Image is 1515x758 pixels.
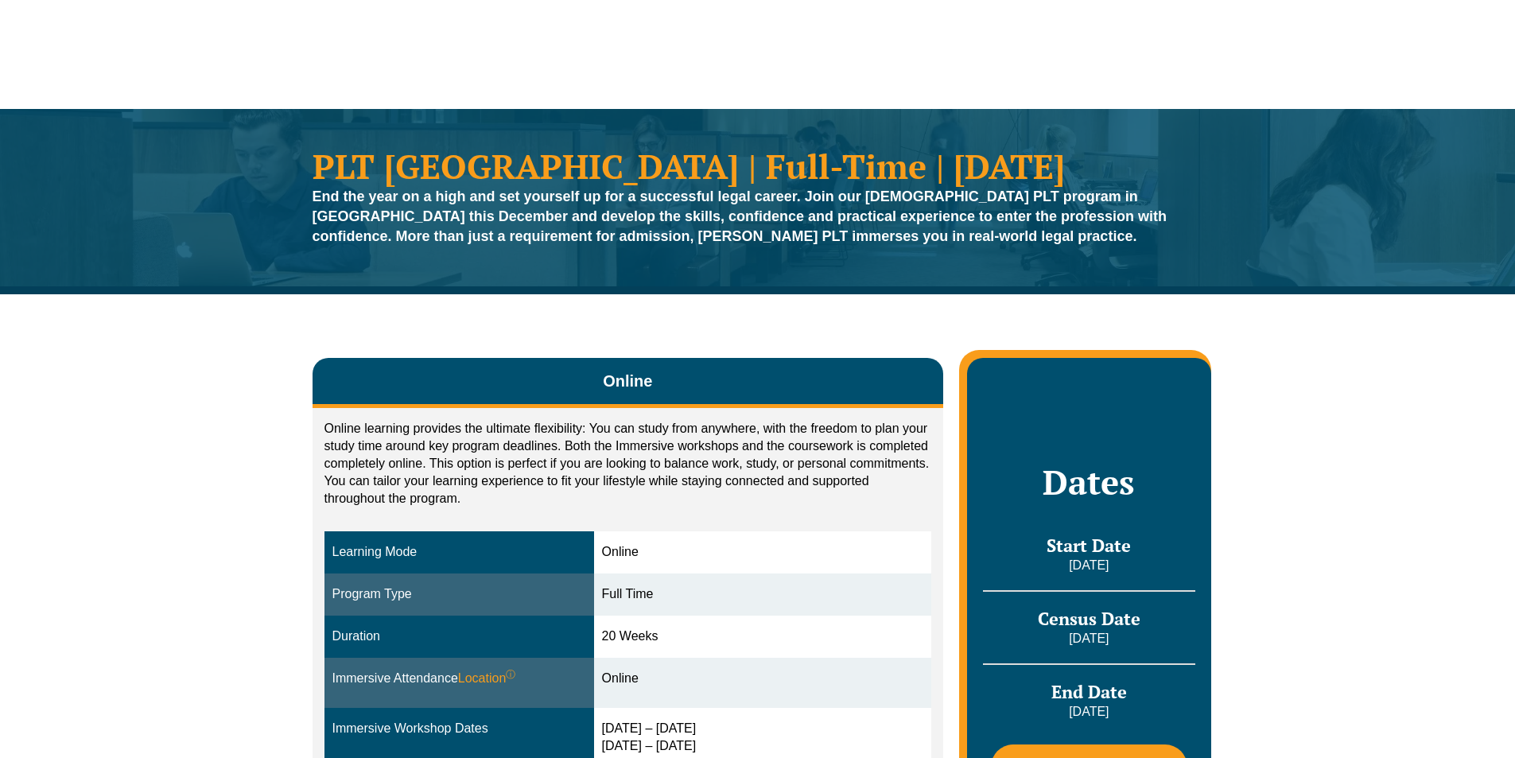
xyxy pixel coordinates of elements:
[324,420,932,507] p: Online learning provides the ultimate flexibility: You can study from anywhere, with the freedom ...
[602,585,924,604] div: Full Time
[983,703,1195,721] p: [DATE]
[332,543,586,562] div: Learning Mode
[313,189,1167,244] strong: End the year on a high and set yourself up for a successful legal career. Join our [DEMOGRAPHIC_D...
[458,670,516,688] span: Location
[1051,680,1127,703] span: End Date
[983,557,1195,574] p: [DATE]
[1047,534,1131,557] span: Start Date
[506,669,515,680] sup: ⓘ
[603,370,652,392] span: Online
[602,543,924,562] div: Online
[1038,607,1140,630] span: Census Date
[983,462,1195,502] h2: Dates
[332,628,586,646] div: Duration
[602,628,924,646] div: 20 Weeks
[983,630,1195,647] p: [DATE]
[313,149,1203,183] h1: PLT [GEOGRAPHIC_DATA] | Full-Time | [DATE]
[332,720,586,738] div: Immersive Workshop Dates
[602,670,924,688] div: Online
[332,585,586,604] div: Program Type
[332,670,586,688] div: Immersive Attendance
